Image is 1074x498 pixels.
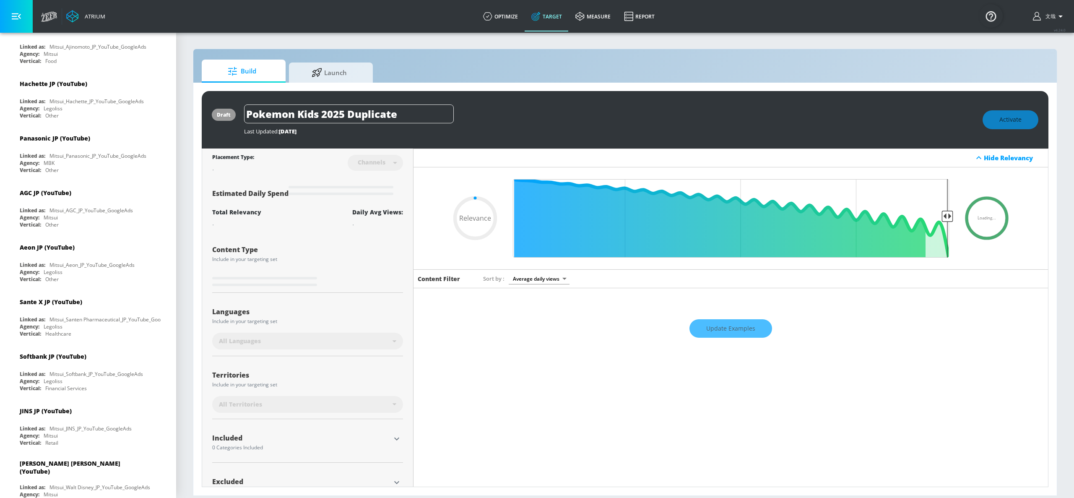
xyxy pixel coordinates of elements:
[459,215,491,222] span: Relevance
[297,63,361,83] span: Launch
[217,111,231,118] div: draft
[49,316,177,323] div: Mitsui_Santen Pharmaceutical_JP_YouTube_GoogleAds
[212,308,403,315] div: Languages
[984,154,1043,162] div: Hide Relevancy
[509,273,570,284] div: Average daily views
[212,333,403,349] div: All Languages
[20,159,39,167] div: Agency:
[44,159,55,167] div: MBK
[20,221,41,228] div: Vertical:
[20,378,39,385] div: Agency:
[569,1,617,31] a: measure
[13,237,163,285] div: Aeon JP (YouTube)Linked as:Mitsui_Aeon_JP_YouTube_GoogleAdsAgency:LegolissVertical:Other
[20,50,39,57] div: Agency:
[13,292,163,339] div: Sante X JP (YouTube)Linked as:Mitsui_Santen Pharmaceutical_JP_YouTube_GoogleAdsAgency:LegolissVer...
[354,159,390,166] div: Channels
[45,167,59,174] div: Other
[1033,11,1066,21] button: 文哉
[44,323,62,330] div: Legoliss
[483,275,504,282] span: Sort by
[13,183,163,230] div: AGC JP (YouTube)Linked as:Mitsui_AGC_JP_YouTube_GoogleAdsAgency:MitsuiVertical:Other
[20,261,45,269] div: Linked as:
[212,396,403,413] div: All Territories
[1054,28,1066,32] span: v 4.24.0
[45,112,59,119] div: Other
[13,128,163,176] div: Panasonic JP (YouTube)Linked as:Mitsui_Panasonic_JP_YouTube_GoogleAdsAgency:MBKVertical:Other
[20,243,75,251] div: Aeon JP (YouTube)
[20,152,45,159] div: Linked as:
[212,372,403,378] div: Territories
[20,214,39,221] div: Agency:
[20,98,45,105] div: Linked as:
[20,134,90,142] div: Panasonic JP (YouTube)
[20,385,41,392] div: Vertical:
[212,435,390,441] div: Included
[20,439,41,446] div: Vertical:
[279,128,296,135] span: [DATE]
[44,269,62,276] div: Legoliss
[13,346,163,394] div: Softbank JP (YouTube)Linked as:Mitsui_Softbank_JP_YouTube_GoogleAdsAgency:LegolissVertical:Financ...
[13,401,163,448] div: JINS JP (YouTube)Linked as:Mitsui_JINS_JP_YouTube_GoogleAdsAgency:MitsuiVertical:Retail
[45,57,57,65] div: Food
[49,207,133,214] div: Mitsui_AGC_JP_YouTube_GoogleAds
[13,73,163,121] div: Hachette JP (YouTube)Linked as:Mitsui_Hachette_JP_YouTube_GoogleAdsAgency:LegolissVertical:Other
[49,98,144,105] div: Mitsui_Hachette_JP_YouTube_GoogleAds
[20,43,45,50] div: Linked as:
[44,214,58,221] div: Mitsui
[66,10,105,23] a: Atrium
[44,378,62,385] div: Legoliss
[20,425,45,432] div: Linked as:
[49,261,135,269] div: Mitsui_Aeon_JP_YouTube_GoogleAds
[20,323,39,330] div: Agency:
[20,370,45,378] div: Linked as:
[49,425,132,432] div: Mitsui_JINS_JP_YouTube_GoogleAds
[979,4,1003,28] button: Open Resource Center
[20,167,41,174] div: Vertical:
[20,298,82,306] div: Sante X JP (YouTube)
[20,80,87,88] div: Hachette JP (YouTube)
[212,319,403,324] div: Include in your targeting set
[212,478,390,485] div: Excluded
[476,1,525,31] a: optimize
[352,208,403,216] div: Daily Avg Views:
[212,189,289,198] span: Estimated Daily Spend
[20,407,72,415] div: JINS JP (YouTube)
[49,370,143,378] div: Mitsui_Softbank_JP_YouTube_GoogleAds
[20,189,71,197] div: AGC JP (YouTube)
[212,445,390,450] div: 0 Categories Included
[49,484,150,491] div: Mitsui_Walt Disney_JP_YouTube_GoogleAds
[212,179,403,198] div: Estimated Daily Spend
[978,216,996,220] span: Loading...
[219,400,262,409] span: All Territories
[20,316,45,323] div: Linked as:
[20,57,41,65] div: Vertical:
[49,152,146,159] div: Mitsui_Panasonic_JP_YouTube_GoogleAds
[20,112,41,119] div: Vertical:
[44,432,58,439] div: Mitsui
[45,385,87,392] div: Financial Services
[212,382,403,387] div: Include in your targeting set
[212,154,254,162] div: Placement Type:
[20,276,41,283] div: Vertical:
[44,105,62,112] div: Legoliss
[49,43,146,50] div: Mitsui_Ajinomoto_JP_YouTube_GoogleAds
[212,208,261,216] div: Total Relevancy
[13,19,163,67] div: Ajinomoto JP (YouTube)Linked as:Mitsui_Ajinomoto_JP_YouTube_GoogleAdsAgency:MitsuiVertical:Food
[20,330,41,337] div: Vertical:
[20,491,39,498] div: Agency:
[44,491,58,498] div: Mitsui
[210,61,274,81] span: Build
[212,257,403,262] div: Include in your targeting set
[81,13,105,20] div: Atrium
[20,352,86,360] div: Softbank JP (YouTube)
[45,276,59,283] div: Other
[212,246,403,253] div: Content Type
[219,337,261,345] span: All Languages
[20,269,39,276] div: Agency:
